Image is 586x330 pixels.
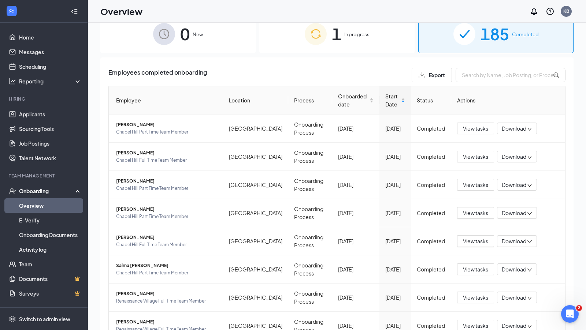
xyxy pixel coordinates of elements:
td: Onboarding Process [288,284,332,312]
span: [PERSON_NAME] [116,290,217,297]
span: Chapel Hill Full Time Team Member [116,241,217,248]
td: Onboarding Process [288,255,332,284]
svg: QuestionInfo [546,7,555,16]
div: [DATE] [338,322,374,330]
span: [PERSON_NAME] [116,121,217,128]
th: Employee [109,86,223,115]
svg: Analysis [9,78,16,85]
a: Applicants [19,107,82,121]
svg: Notifications [530,7,538,16]
span: Download [502,237,526,245]
div: [DATE] [385,209,405,217]
span: down [527,183,532,188]
div: Completed [417,153,445,161]
span: View tasks [463,209,488,217]
td: [GEOGRAPHIC_DATA] [223,171,288,199]
span: Start Date [385,92,400,108]
span: 2 [576,305,582,311]
a: Sourcing Tools [19,121,82,136]
td: Onboarding Process [288,143,332,171]
span: New [193,31,203,38]
span: down [527,324,532,329]
svg: UserCheck [9,187,16,195]
span: down [527,127,532,132]
a: Onboarding Documents [19,228,82,242]
div: Completed [417,322,445,330]
div: Completed [417,265,445,273]
span: down [527,155,532,160]
a: Scheduling [19,59,82,74]
button: View tasks [457,235,494,247]
button: Export [412,68,452,82]
span: Download [502,153,526,161]
input: Search by Name, Job Posting, or Process [456,68,565,82]
div: [DATE] [338,237,374,245]
a: Activity log [19,242,82,257]
svg: Collapse [71,8,78,15]
span: View tasks [463,124,488,132]
span: Chapel Hill Part Time Team Member [116,185,217,192]
span: Chapel Hill Part Time Team Member [116,213,217,220]
span: Employees completed onboarding [108,68,207,82]
td: [GEOGRAPHIC_DATA] [223,199,288,227]
th: Actions [451,86,565,115]
button: View tasks [457,292,494,303]
span: Download [502,294,526,301]
span: Download [502,125,526,132]
span: [PERSON_NAME] [116,234,217,241]
span: [PERSON_NAME] [116,206,217,213]
h1: Overview [100,5,142,18]
div: Completed [417,181,445,189]
span: down [527,267,532,273]
span: Renaissance Village Full Time Team Member [116,297,217,305]
th: Location [223,86,288,115]
th: Onboarded date [332,86,380,115]
svg: WorkstreamLogo [8,7,15,15]
td: [GEOGRAPHIC_DATA] [223,255,288,284]
span: Chapel Hill Part Time Team Member [116,269,217,277]
iframe: Intercom live chat [561,305,579,323]
div: [DATE] [338,209,374,217]
div: Team Management [9,173,80,179]
span: Chapel Hill Part Time Team Member [116,128,217,136]
span: Completed [512,31,539,38]
span: Chapel Hill Full Time Team Member [116,157,217,164]
span: View tasks [463,322,488,330]
a: Talent Network [19,151,82,165]
span: View tasks [463,237,488,245]
td: [GEOGRAPHIC_DATA] [223,284,288,312]
span: [PERSON_NAME] [116,149,217,157]
div: [DATE] [385,293,405,301]
span: View tasks [463,293,488,301]
span: down [527,296,532,301]
span: down [527,239,532,244]
td: [GEOGRAPHIC_DATA] [223,115,288,143]
div: Hiring [9,96,80,102]
span: View tasks [463,265,488,273]
div: [DATE] [338,181,374,189]
a: Job Postings [19,136,82,151]
th: Process [288,86,332,115]
div: Completed [417,293,445,301]
button: View tasks [457,151,494,162]
span: Download [502,209,526,217]
div: [DATE] [385,265,405,273]
div: Completed [417,209,445,217]
span: [PERSON_NAME] [116,177,217,185]
div: [DATE] [338,293,374,301]
div: Switch to admin view [19,315,70,323]
span: View tasks [463,181,488,189]
span: [PERSON_NAME] [116,318,217,326]
span: Export [429,72,445,78]
span: 185 [481,21,509,46]
span: Onboarded date [338,92,368,108]
button: View tasks [457,207,494,219]
div: [DATE] [385,153,405,161]
span: In progress [344,31,370,38]
a: Home [19,30,82,45]
th: Status [411,86,451,115]
div: [DATE] [338,153,374,161]
td: Onboarding Process [288,227,332,255]
svg: Settings [9,315,16,323]
button: View tasks [457,179,494,191]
